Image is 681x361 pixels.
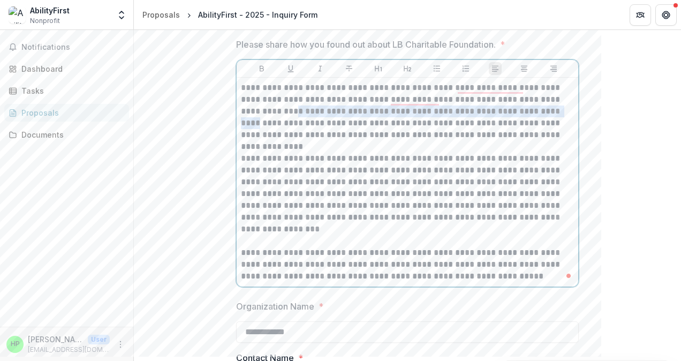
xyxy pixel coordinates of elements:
button: Ordered List [459,62,472,75]
button: Strike [343,62,355,75]
button: Bullet List [430,62,443,75]
p: Organization Name [236,300,314,313]
div: AbilityFirst [30,5,70,16]
a: Documents [4,126,129,144]
a: Proposals [138,7,184,22]
button: Heading 2 [401,62,414,75]
div: Proposals [21,107,120,118]
button: More [114,338,127,351]
div: Hanna Portillo [11,341,20,348]
button: Heading 1 [372,62,385,75]
button: Bold [255,62,268,75]
div: AbilityFirst - 2025 - Inquiry Form [198,9,317,20]
p: User [88,335,110,344]
button: Notifications [4,39,129,56]
a: Proposals [4,104,129,122]
a: Dashboard [4,60,129,78]
a: Tasks [4,82,129,100]
div: Tasks [21,85,120,96]
div: Documents [21,129,120,140]
span: Nonprofit [30,16,60,26]
button: Get Help [655,4,677,26]
button: Italicize [314,62,327,75]
span: Notifications [21,43,125,52]
p: [PERSON_NAME] [28,334,84,345]
div: Proposals [142,9,180,20]
img: AbilityFirst [9,6,26,24]
p: [EMAIL_ADDRESS][DOMAIN_NAME] [28,345,110,355]
nav: breadcrumb [138,7,322,22]
button: Align Center [518,62,531,75]
div: To enrich screen reader interactions, please activate Accessibility in Grammarly extension settings [241,82,574,282]
button: Open entity switcher [114,4,129,26]
p: Please share how you found out about LB Charitable Foundation. [236,38,496,51]
div: Dashboard [21,63,120,74]
button: Underline [284,62,297,75]
button: Align Left [489,62,502,75]
button: Align Right [547,62,560,75]
button: Partners [630,4,651,26]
